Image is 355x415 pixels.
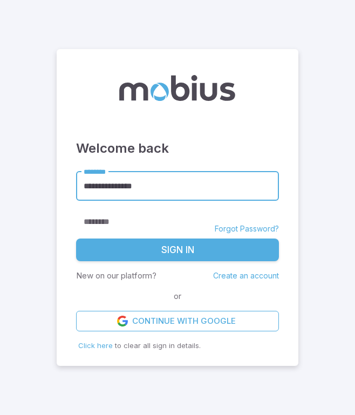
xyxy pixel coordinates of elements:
[78,341,113,350] span: Click here
[76,239,279,261] button: Sign In
[171,290,184,302] span: or
[78,340,277,351] p: to clear all sign in details.
[215,223,279,234] a: Forgot Password?
[76,311,279,331] a: Continue with Google
[76,270,156,282] p: New on our platform?
[76,139,279,158] h3: Welcome back
[213,271,279,280] a: Create an account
